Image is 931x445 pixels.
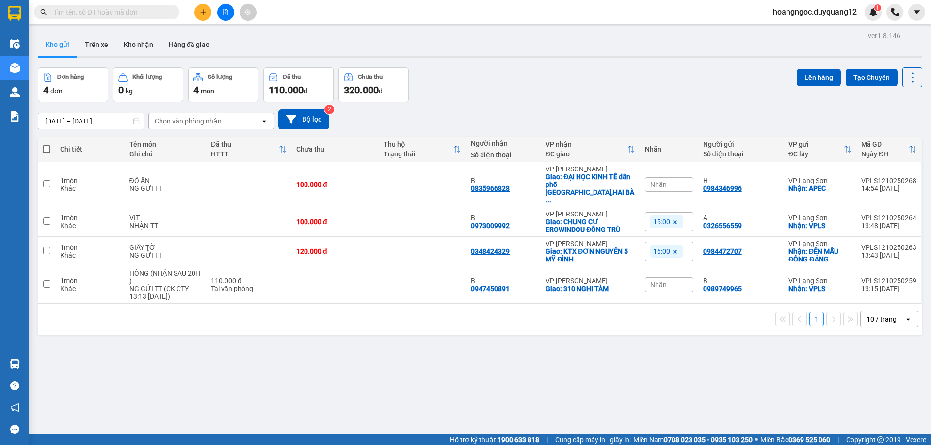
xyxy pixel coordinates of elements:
[217,4,234,21] button: file-add
[788,285,851,292] div: Nhận: VPLS
[211,277,287,285] div: 110.000 đ
[161,33,217,56] button: Hàng đã giao
[765,6,865,18] span: hoangngoc.duyquang12
[60,277,119,285] div: 1 món
[116,33,161,56] button: Kho nhận
[77,33,116,56] button: Trên xe
[788,240,851,247] div: VP Lạng Sơn
[338,67,409,102] button: Chưa thu320.000đ
[208,74,232,80] div: Số lượng
[450,434,539,445] span: Hỗ trợ kỹ thuật:
[877,436,884,443] span: copyright
[546,150,627,158] div: ĐC giao
[296,145,374,153] div: Chưa thu
[296,218,374,226] div: 100.000 đ
[471,139,536,147] div: Người nhận
[471,222,510,230] div: 0973009992
[546,210,635,218] div: VP [PERSON_NAME]
[278,109,329,129] button: Bộ lọc
[40,9,47,15] span: search
[188,67,258,102] button: Số lượng4món
[384,150,453,158] div: Trạng thái
[868,31,900,41] div: ver 1.8.146
[788,277,851,285] div: VP Lạng Sơn
[797,69,841,86] button: Lên hàng
[60,184,119,192] div: Khác
[546,173,635,204] div: Giao: ĐẠI HỌC KINH TẾ dân phố vọnG,HAI BÀ TRƯNG,HÀ NỘI
[129,140,201,148] div: Tên món
[324,105,334,114] sup: 2
[861,150,909,158] div: Ngày ĐH
[876,4,879,11] span: 1
[129,214,201,222] div: VỊT
[200,9,207,15] span: plus
[703,247,742,255] div: 0984472707
[546,277,635,285] div: VP [PERSON_NAME]
[546,285,635,292] div: Giao: 310 NGHI TÀM
[809,312,824,326] button: 1
[10,87,20,97] img: warehouse-icon
[38,113,144,129] input: Select a date range.
[60,214,119,222] div: 1 món
[541,137,640,162] th: Toggle SortBy
[546,434,548,445] span: |
[788,140,844,148] div: VP gửi
[244,9,251,15] span: aim
[201,87,214,95] span: món
[861,251,916,259] div: 13:43 [DATE]
[60,244,119,251] div: 1 món
[546,218,635,233] div: Giao: CHUNG CƯ EROWINDOU ĐÔNG TRÙ
[60,251,119,259] div: Khác
[269,84,304,96] span: 110.000
[471,214,536,222] div: B
[650,281,667,289] span: Nhãn
[788,184,851,192] div: Nhận: APEC
[760,434,830,445] span: Miền Bắc
[8,6,21,21] img: logo-vxr
[904,315,912,323] svg: open
[471,151,536,159] div: Số điện thoại
[118,84,124,96] span: 0
[861,244,916,251] div: VPLS1210250263
[10,381,19,390] span: question-circle
[788,177,851,184] div: VP Lạng Sơn
[129,251,201,259] div: NG GỬI TT
[788,436,830,444] strong: 0369 525 060
[846,69,898,86] button: Tạo Chuyến
[129,269,201,285] div: HỒNG (NHẬN SAU 20H )
[703,140,779,148] div: Người gửi
[471,285,510,292] div: 0947450891
[703,177,779,184] div: H
[60,177,119,184] div: 1 món
[129,285,201,300] div: NG GỬI TT (CK CTY 13:13 12/10)
[703,150,779,158] div: Số điện thoại
[653,247,670,256] span: 16:00
[129,177,201,184] div: ĐỒ ĂN
[788,222,851,230] div: Nhận: VPLS
[240,4,257,21] button: aim
[10,425,19,434] span: message
[891,8,899,16] img: phone-icon
[664,436,753,444] strong: 0708 023 035 - 0935 103 250
[10,111,20,122] img: solution-icon
[60,145,119,153] div: Chi tiết
[129,150,201,158] div: Ghi chú
[10,63,20,73] img: warehouse-icon
[546,165,635,173] div: VP [PERSON_NAME]
[471,184,510,192] div: 0835966828
[129,222,201,230] div: NHẬN TT
[344,84,379,96] span: 320.000
[211,140,279,148] div: Đã thu
[703,222,742,230] div: 0326556559
[132,74,162,80] div: Khối lượng
[874,4,881,11] sup: 1
[113,67,183,102] button: Khối lượng0kg
[260,117,268,125] svg: open
[38,33,77,56] button: Kho gửi
[471,277,536,285] div: B
[38,67,108,102] button: Đơn hàng4đơn
[546,247,635,263] div: Giao: KTX ĐƠN NGUYÊN 5 MỸ ĐÌNH
[784,137,856,162] th: Toggle SortBy
[263,67,334,102] button: Đã thu110.000đ
[546,196,551,204] span: ...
